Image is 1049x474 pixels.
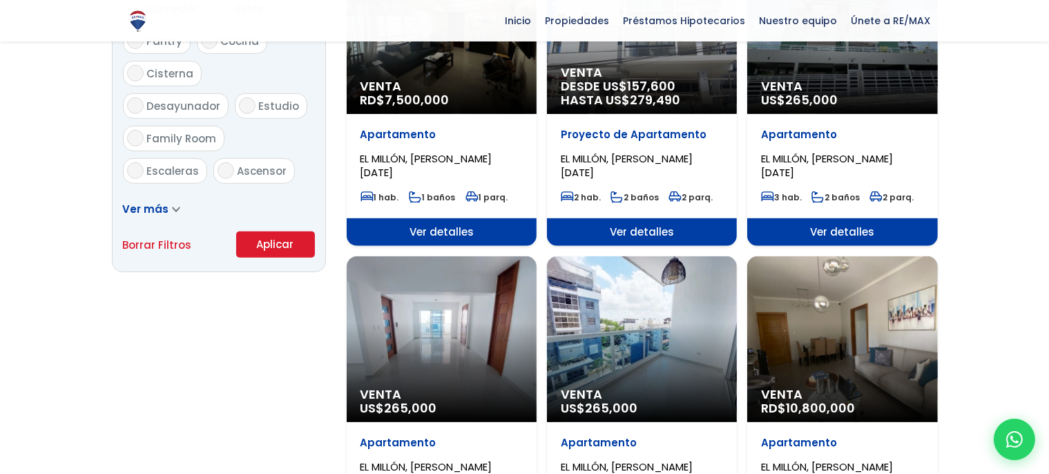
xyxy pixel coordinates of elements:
span: Venta [761,79,923,93]
span: 7,500,000 [385,91,450,108]
span: Venta [360,79,523,93]
span: 1 baños [409,191,456,203]
input: Ascensor [218,162,234,179]
span: 157,600 [627,77,675,95]
span: Escaleras [147,164,200,178]
span: 1 hab. [360,191,399,203]
span: Ascensor [238,164,287,178]
input: Cisterna [127,65,144,82]
span: EL MILLÓN, [PERSON_NAME][DATE] [561,151,693,180]
span: Nuestro equipo [753,10,845,31]
span: US$ [360,399,437,417]
span: 279,490 [630,91,680,108]
span: Family Room [147,131,217,146]
span: 1 parq. [465,191,508,203]
span: HASTA US$ [561,93,723,107]
span: 10,800,000 [786,399,855,417]
span: DESDE US$ [561,79,723,107]
img: Logo de REMAX [126,9,150,33]
span: Venta [761,388,923,401]
span: EL MILLÓN, [PERSON_NAME][DATE] [761,151,893,180]
input: Estudio [239,97,256,114]
p: Apartamento [761,436,923,450]
span: Desayunador [147,99,221,113]
span: 3 hab. [761,191,802,203]
span: 2 hab. [561,191,601,203]
a: Ver más [123,202,180,216]
span: 2 parq. [668,191,713,203]
span: Venta [360,388,523,401]
span: US$ [761,91,838,108]
span: Cisterna [147,66,194,81]
span: Estudio [259,99,300,113]
span: 2 parq. [869,191,914,203]
p: Apartamento [761,128,923,142]
span: 2 baños [610,191,659,203]
span: 265,000 [385,399,437,417]
p: Apartamento [360,436,523,450]
span: RD$ [360,91,450,108]
span: 265,000 [585,399,637,417]
span: Venta [561,388,723,401]
a: Borrar Filtros [123,236,192,254]
input: Escaleras [127,162,144,179]
span: RD$ [761,399,855,417]
span: Inicio [499,10,539,31]
span: 2 baños [811,191,860,203]
span: Venta [561,66,723,79]
p: Apartamento [561,436,723,450]
span: Ver detalles [747,218,937,246]
span: Únete a RE/MAX [845,10,938,31]
span: US$ [561,399,637,417]
span: Ver más [123,202,169,216]
span: 265,000 [785,91,838,108]
p: Proyecto de Apartamento [561,128,723,142]
span: Ver detalles [547,218,737,246]
span: Ver detalles [347,218,537,246]
input: Family Room [127,130,144,146]
p: Apartamento [360,128,523,142]
span: EL MILLÓN, [PERSON_NAME][DATE] [360,151,492,180]
input: Desayunador [127,97,144,114]
button: Aplicar [236,231,315,258]
span: Propiedades [539,10,617,31]
span: Préstamos Hipotecarios [617,10,753,31]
